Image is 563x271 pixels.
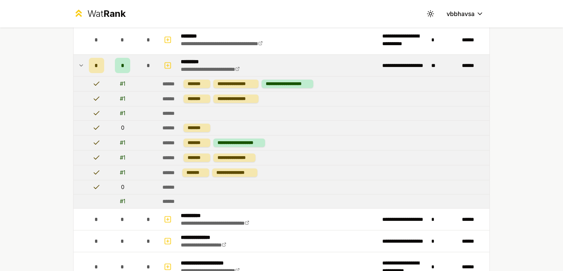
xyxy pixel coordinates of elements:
td: 0 [107,180,138,194]
div: Wat [87,8,126,20]
span: vbbhavsa [447,9,475,18]
div: # 1 [120,169,125,176]
span: Rank [103,8,126,19]
a: WatRank [73,8,126,20]
div: # 1 [120,154,125,162]
button: vbbhavsa [440,7,490,21]
div: # 1 [120,80,125,88]
div: # 1 [120,109,125,117]
div: # 1 [120,198,125,205]
td: 0 [107,121,138,135]
div: # 1 [120,139,125,147]
div: # 1 [120,95,125,103]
